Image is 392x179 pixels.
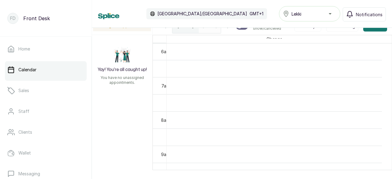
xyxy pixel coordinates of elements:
[356,11,383,18] span: Notifications
[265,35,284,43] span: Gbenga
[5,144,87,162] a: Wallet
[5,61,87,78] a: Calendar
[23,15,50,22] p: Front Desk
[250,11,263,17] p: GMT+1
[18,88,29,94] p: Sales
[18,67,36,73] p: Calendar
[18,46,30,52] p: Home
[18,108,29,114] p: Staff
[157,11,247,17] p: [GEOGRAPHIC_DATA]/[GEOGRAPHIC_DATA]
[5,103,87,120] a: Staff
[343,7,386,21] button: Notifications
[160,83,171,89] div: 7am
[160,151,171,158] div: 9am
[5,40,87,58] a: Home
[96,75,149,85] p: You have no unassigned appointments.
[292,11,301,17] span: Lekki
[10,15,16,21] p: FD
[160,48,171,55] div: 6am
[160,117,171,123] div: 8am
[18,129,32,135] p: Clients
[18,150,31,156] p: Wallet
[98,67,147,73] h2: Yay! You’re all caught up!
[5,82,87,99] a: Sales
[5,124,87,141] a: Clients
[279,6,340,21] button: Lekki
[18,171,40,177] p: Messaging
